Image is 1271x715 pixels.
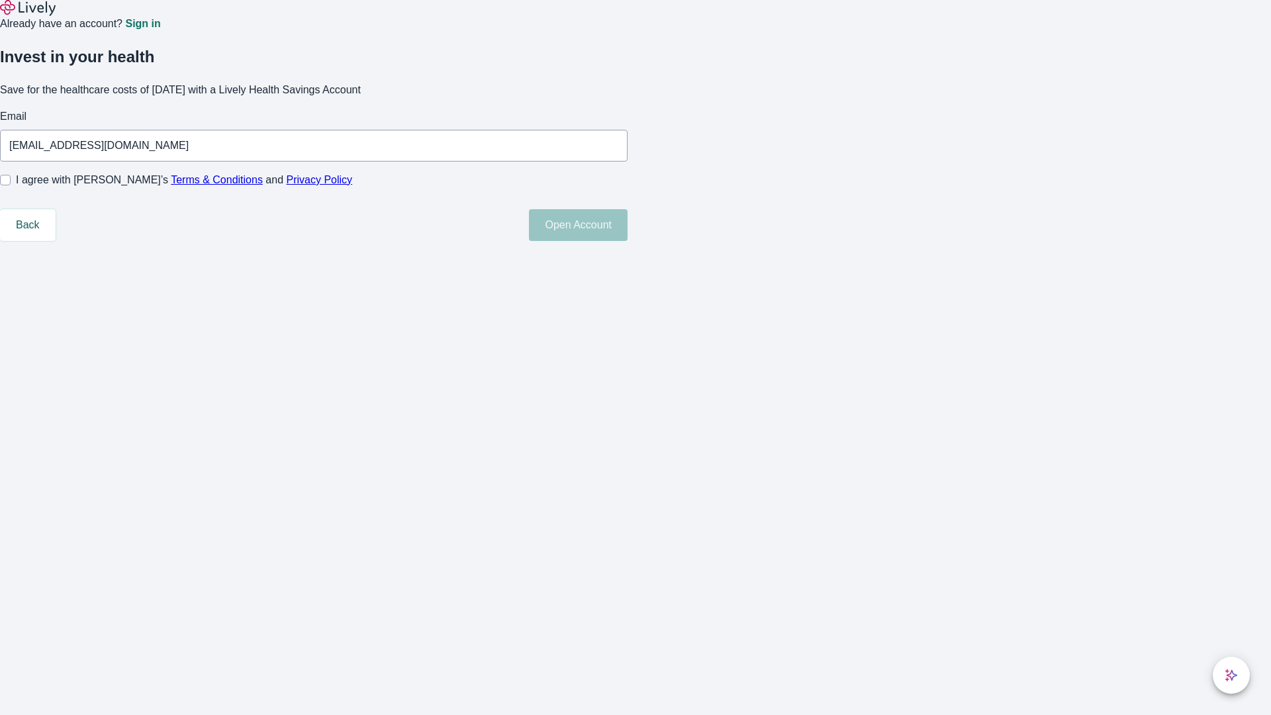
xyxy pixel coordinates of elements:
a: Privacy Policy [287,174,353,185]
span: I agree with [PERSON_NAME]’s and [16,172,352,188]
svg: Lively AI Assistant [1225,669,1238,682]
button: chat [1213,657,1250,694]
a: Sign in [125,19,160,29]
a: Terms & Conditions [171,174,263,185]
